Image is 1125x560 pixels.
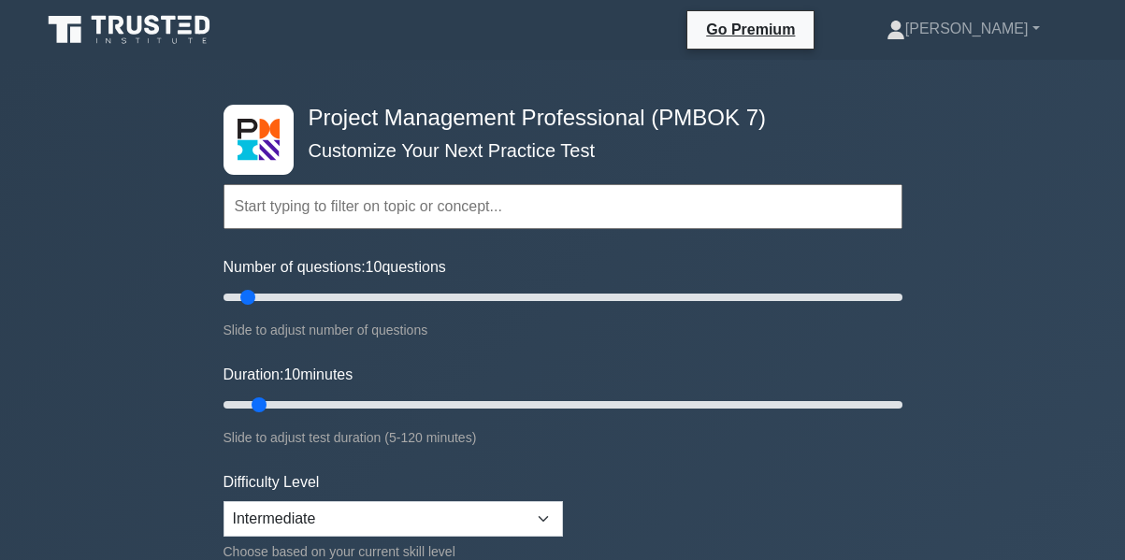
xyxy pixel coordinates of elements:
[224,319,902,341] div: Slide to adjust number of questions
[366,259,382,275] span: 10
[842,10,1085,48] a: [PERSON_NAME]
[695,18,806,41] a: Go Premium
[224,256,446,279] label: Number of questions: questions
[224,471,320,494] label: Difficulty Level
[301,105,811,132] h4: Project Management Professional (PMBOK 7)
[224,184,902,229] input: Start typing to filter on topic or concept...
[283,366,300,382] span: 10
[224,364,353,386] label: Duration: minutes
[224,426,902,449] div: Slide to adjust test duration (5-120 minutes)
